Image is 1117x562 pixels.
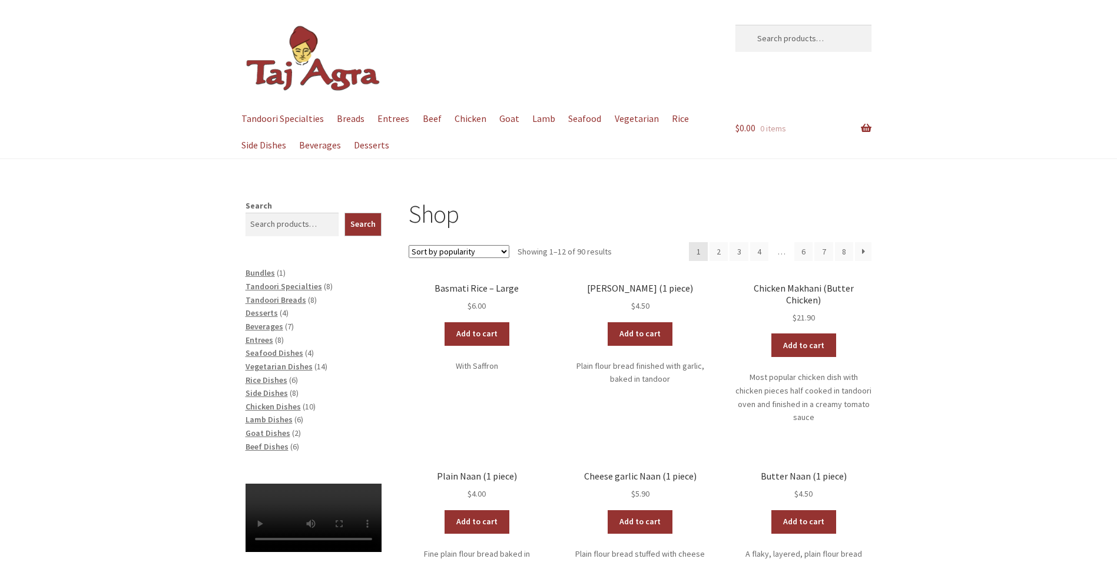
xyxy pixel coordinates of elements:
a: Lamb [527,105,561,132]
a: → [855,242,871,261]
a: Beverages [246,321,283,332]
a: Tandoori Specialties [246,281,322,292]
bdi: 21.90 [793,312,815,323]
a: Rice [666,105,694,132]
a: Plain Naan (1 piece) $4.00 [409,471,545,501]
img: Dickson | Taj Agra Indian Restaurant [246,25,381,92]
nav: Primary Navigation [246,105,708,158]
select: Shop order [409,245,509,258]
a: Basmati Rice – Large $6.00 [409,283,545,313]
a: Entrees [246,335,273,345]
a: Cheese garlic Naan (1 piece) $5.90 [572,471,708,501]
span: 6 [293,441,297,452]
span: 4 [282,308,286,318]
a: Tandoori Specialties [236,105,330,132]
span: $ [794,488,798,499]
a: Breads [332,105,370,132]
span: $ [468,300,472,311]
a: Desserts [349,132,395,158]
span: 8 [277,335,281,345]
p: With Saffron [409,359,545,373]
a: Seafood Dishes [246,348,303,358]
h2: Cheese garlic Naan (1 piece) [572,471,708,482]
a: [PERSON_NAME] (1 piece) $4.50 [572,283,708,313]
a: Page 3 [730,242,748,261]
a: Add to cart: “Chicken Makhani (Butter Chicken)” [771,333,836,357]
span: $ [631,300,635,311]
a: Page 8 [835,242,854,261]
span: 0.00 [735,122,755,134]
input: Search products… [735,25,871,52]
span: 6 [291,375,296,385]
a: Desserts [246,308,278,318]
button: Search [344,213,382,236]
a: Vegetarian [609,105,664,132]
span: 7 [287,321,291,332]
a: $0.00 0 items [735,105,871,151]
a: Bundles [246,267,275,278]
a: Chicken Makhani (Butter Chicken) $21.90 [735,283,871,324]
a: Side Dishes [236,132,292,158]
a: Add to cart: “Basmati Rice - Large” [445,322,509,346]
span: $ [793,312,797,323]
span: 10 [305,401,313,412]
span: 14 [317,361,325,372]
a: Add to cart: “Butter Naan (1 piece)” [771,510,836,534]
input: Search products… [246,213,339,236]
bdi: 5.90 [631,488,649,499]
a: Lamb Dishes [246,414,293,425]
a: Add to cart: “Garlic Naan (1 piece)” [608,322,672,346]
label: Search [246,200,272,211]
p: Showing 1–12 of 90 results [518,242,612,261]
span: Beef Dishes [246,441,289,452]
a: Page 7 [814,242,833,261]
a: Chicken Dishes [246,401,301,412]
a: Tandoori Breads [246,295,306,305]
span: 8 [310,295,314,305]
a: Page 6 [794,242,813,261]
p: A flaky, layered, plain flour bread [735,547,871,561]
a: Seafood [563,105,607,132]
a: Rice Dishes [246,375,287,385]
a: Add to cart: “Cheese garlic Naan (1 piece)” [608,510,672,534]
a: Beverages [294,132,347,158]
nav: Product Pagination [689,242,871,261]
span: 0 items [760,123,786,134]
span: 4 [307,348,311,358]
h2: Basmati Rice – Large [409,283,545,294]
bdi: 4.00 [468,488,486,499]
span: 6 [297,414,301,425]
h2: Butter Naan (1 piece) [735,471,871,482]
bdi: 4.50 [631,300,649,311]
span: … [770,242,793,261]
h1: Shop [409,199,871,229]
a: Vegetarian Dishes [246,361,313,372]
a: Goat Dishes [246,428,290,438]
a: Page 4 [750,242,769,261]
a: Add to cart: “Plain Naan (1 piece)” [445,510,509,534]
span: 1 [279,267,283,278]
a: Side Dishes [246,388,288,398]
a: Goat [493,105,525,132]
span: $ [735,122,740,134]
a: Entrees [372,105,415,132]
span: $ [631,488,635,499]
span: 2 [294,428,299,438]
bdi: 6.00 [468,300,486,311]
span: Page 1 [689,242,708,261]
a: Page 2 [710,242,728,261]
p: Plain flour bread finished with garlic, baked in tandoor [572,359,708,386]
a: Chicken [449,105,492,132]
